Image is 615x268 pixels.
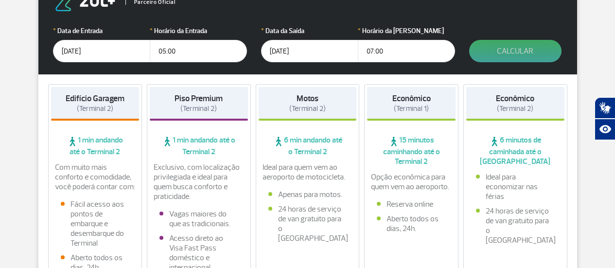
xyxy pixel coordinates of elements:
li: Aberto todos os dias, 24h. [377,214,446,233]
strong: Edifício Garagem [66,93,124,104]
li: Apenas para motos. [268,190,347,199]
input: hh:mm [358,40,455,62]
input: hh:mm [150,40,247,62]
label: Horário da [PERSON_NAME] [358,26,455,36]
span: (Terminal 1) [394,104,429,113]
p: Opção econômica para quem vem ao aeroporto. [371,172,452,192]
input: dd/mm/aaaa [53,40,150,62]
label: Horário da Entrada [150,26,247,36]
p: Ideal para quem vem ao aeroporto de motocicleta. [263,162,353,182]
strong: Econômico [496,93,534,104]
li: Vagas maiores do que as tradicionais. [159,209,238,229]
span: (Terminal 2) [497,104,533,113]
label: Data de Entrada [53,26,150,36]
strong: Econômico [392,93,431,104]
span: (Terminal 2) [77,104,113,113]
button: Abrir tradutor de língua de sinais. [595,97,615,119]
span: 15 minutos caminhando até o Terminal 2 [367,135,456,166]
span: 6 minutos de caminhada até o [GEOGRAPHIC_DATA] [466,135,564,166]
span: 1 min andando até o Terminal 2 [150,135,248,157]
span: 1 min andando até o Terminal 2 [51,135,140,157]
span: (Terminal 2) [180,104,217,113]
button: Calcular [469,40,562,62]
strong: Piso Premium [175,93,223,104]
p: Exclusivo, com localização privilegiada e ideal para quem busca conforto e praticidade. [154,162,244,201]
li: Reserva online [377,199,446,209]
li: 24 horas de serviço de van gratuito para o [GEOGRAPHIC_DATA] [268,204,347,243]
li: Fácil acesso aos pontos de embarque e desembarque do Terminal [61,199,130,248]
span: (Terminal 2) [289,104,326,113]
strong: Motos [297,93,318,104]
button: Abrir recursos assistivos. [595,119,615,140]
input: dd/mm/aaaa [261,40,358,62]
li: 24 horas de serviço de van gratuito para o [GEOGRAPHIC_DATA] [476,206,555,245]
span: 6 min andando até o Terminal 2 [259,135,357,157]
label: Data da Saída [261,26,358,36]
div: Plugin de acessibilidade da Hand Talk. [595,97,615,140]
li: Ideal para economizar nas férias [476,172,555,201]
p: Com muito mais conforto e comodidade, você poderá contar com: [55,162,136,192]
